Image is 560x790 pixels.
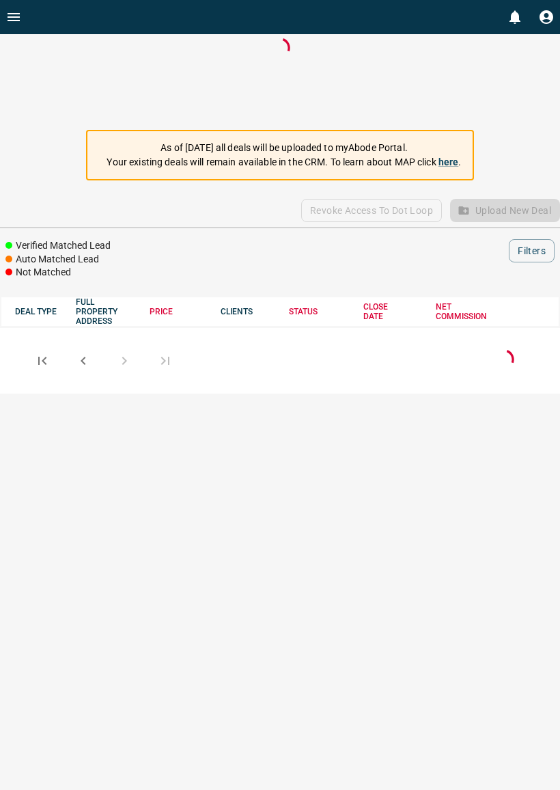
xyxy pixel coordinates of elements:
[15,307,62,316] div: DEAL TYPE
[363,302,421,321] div: CLOSE DATE
[266,34,294,116] div: Loading
[5,239,111,253] li: Verified Matched Lead
[76,297,136,326] div: FULL PROPERTY ADDRESS
[436,302,510,321] div: NET COMMISSION
[438,156,459,167] a: here
[107,155,461,169] p: Your existing deals will remain available in the CRM. To learn about MAP click .
[509,239,555,262] button: Filters
[5,266,111,280] li: Not Matched
[150,307,207,316] div: PRICE
[5,253,111,267] li: Auto Matched Lead
[490,346,518,375] div: Loading
[289,307,350,316] div: STATUS
[107,141,461,155] p: As of [DATE] all deals will be uploaded to myAbode Portal.
[533,3,560,31] button: Profile
[221,307,275,316] div: CLIENTS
